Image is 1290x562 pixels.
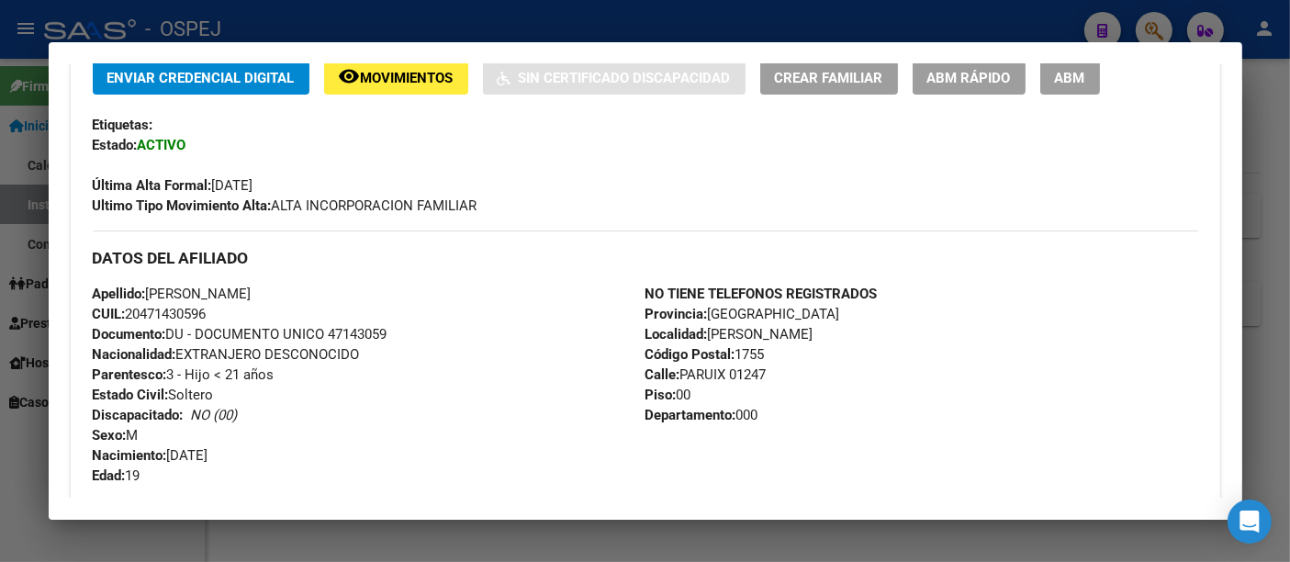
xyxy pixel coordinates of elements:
h3: DATOS DEL AFILIADO [93,248,1198,268]
button: ABM [1040,61,1100,95]
span: 3 - Hijo < 21 años [93,366,275,383]
strong: Edad: [93,467,126,484]
mat-icon: remove_red_eye [339,65,361,87]
strong: Localidad: [645,326,708,343]
i: NO (00) [191,407,238,423]
strong: Código Postal: [645,346,735,363]
span: ALTA INCORPORACION FAMILIAR [93,197,477,214]
span: Enviar Credencial Digital [107,70,295,86]
button: Crear Familiar [760,61,898,95]
strong: Etiquetas: [93,117,153,133]
strong: ACTIVO [138,137,186,153]
span: 00 [645,387,691,403]
strong: Discapacitado: [93,407,184,423]
strong: Última Alta Formal: [93,177,212,194]
span: DU - DOCUMENTO UNICO 47143059 [93,326,387,343]
strong: Calle: [645,366,680,383]
button: Sin Certificado Discapacidad [483,61,746,95]
div: Open Intercom Messenger [1228,500,1272,544]
button: Enviar Credencial Digital [93,61,309,95]
button: Movimientos [324,61,468,95]
strong: Parentesco: [93,366,167,383]
strong: CUIL: [93,306,126,322]
strong: Estado: [93,137,138,153]
span: [GEOGRAPHIC_DATA] [645,306,840,322]
strong: NO TIENE TELEFONOS REGISTRADOS [645,286,878,302]
span: [DATE] [93,447,208,464]
strong: Nacionalidad: [93,346,176,363]
span: 000 [645,407,758,423]
span: 20471430596 [93,306,207,322]
span: ABM Rápido [927,70,1011,86]
span: EXTRANJERO DESCONOCIDO [93,346,360,363]
strong: Estado Civil: [93,387,169,403]
span: ABM [1055,70,1085,86]
strong: Documento: [93,326,166,343]
span: Movimientos [361,70,454,86]
span: Sin Certificado Discapacidad [519,70,731,86]
span: PARUIX 01247 [645,366,767,383]
span: M [93,427,139,444]
strong: Provincia: [645,306,708,322]
span: Soltero [93,387,214,403]
span: Crear Familiar [775,70,883,86]
span: 19 [93,467,140,484]
span: [PERSON_NAME] [93,286,252,302]
span: 1755 [645,346,765,363]
span: [PERSON_NAME] [645,326,813,343]
strong: Apellido: [93,286,146,302]
strong: Nacimiento: [93,447,167,464]
span: [DATE] [93,177,253,194]
button: ABM Rápido [913,61,1026,95]
strong: Sexo: [93,427,127,444]
strong: Departamento: [645,407,736,423]
strong: Piso: [645,387,677,403]
strong: Ultimo Tipo Movimiento Alta: [93,197,272,214]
